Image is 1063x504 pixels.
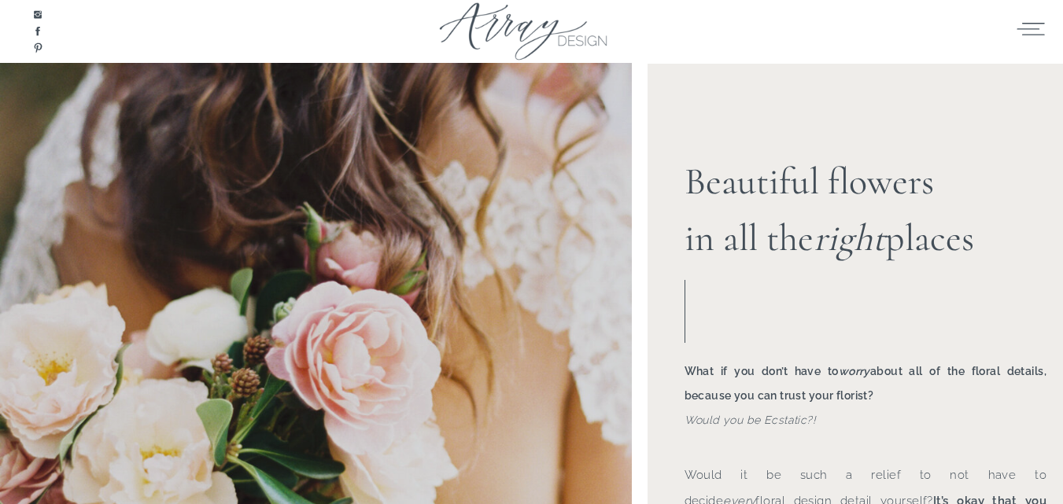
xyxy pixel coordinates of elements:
[814,215,885,261] i: right
[685,365,1047,402] b: What if you don’t have to about all of the floral details, because you can trust your florist?
[685,414,816,426] i: Would you be Ecstatic?!
[685,153,995,263] h2: Beautiful flowers in all the places
[839,365,870,377] i: worry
